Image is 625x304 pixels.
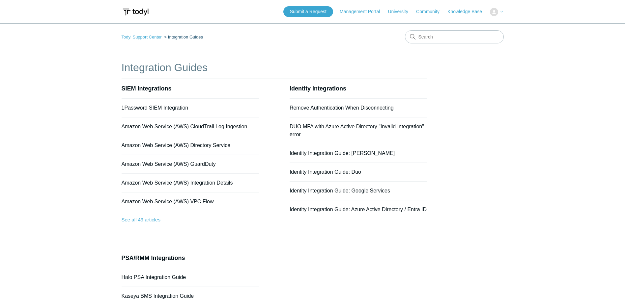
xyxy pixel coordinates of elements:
[122,105,188,111] a: 1Password SIEM Integration
[122,211,259,229] a: See all 49 articles
[122,35,163,39] li: Todyl Support Center
[122,199,214,204] a: Amazon Web Service (AWS) VPC Flow
[388,8,414,15] a: University
[405,30,504,43] input: Search
[416,8,446,15] a: Community
[122,35,162,39] a: Todyl Support Center
[290,150,395,156] a: Identity Integration Guide: [PERSON_NAME]
[122,274,186,280] a: Halo PSA Integration Guide
[290,85,346,92] a: Identity Integrations
[340,8,386,15] a: Management Portal
[283,6,333,17] a: Submit a Request
[122,124,247,129] a: Amazon Web Service (AWS) CloudTrail Log Ingestion
[122,85,172,92] a: SIEM Integrations
[290,207,427,212] a: Identity Integration Guide: Azure Active Directory / Entra ID
[122,293,194,299] a: Kaseya BMS Integration Guide
[290,124,424,137] a: DUO MFA with Azure Active Directory "Invalid Integration" error
[122,255,185,261] a: PSA/RMM Integrations
[122,60,427,75] h1: Integration Guides
[122,142,231,148] a: Amazon Web Service (AWS) Directory Service
[122,6,150,18] img: Todyl Support Center Help Center home page
[122,180,233,186] a: Amazon Web Service (AWS) Integration Details
[290,169,361,175] a: Identity Integration Guide: Duo
[163,35,203,39] li: Integration Guides
[122,161,216,167] a: Amazon Web Service (AWS) GuardDuty
[290,188,390,193] a: Identity Integration Guide: Google Services
[290,105,394,111] a: Remove Authentication When Disconnecting
[447,8,489,15] a: Knowledge Base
